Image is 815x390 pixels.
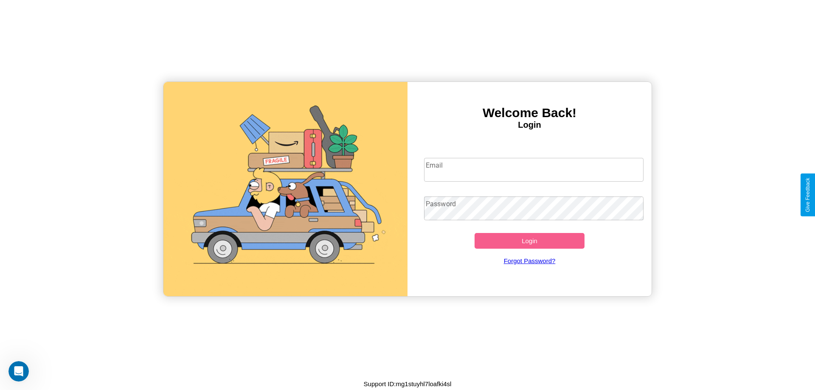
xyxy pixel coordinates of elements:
[475,233,585,249] button: Login
[163,82,407,296] img: gif
[8,361,29,382] iframe: Intercom live chat
[364,378,452,390] p: Support ID: mg1stuyhl7loafki4sl
[805,178,811,212] div: Give Feedback
[407,106,652,120] h3: Welcome Back!
[407,120,652,130] h4: Login
[420,249,640,273] a: Forgot Password?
